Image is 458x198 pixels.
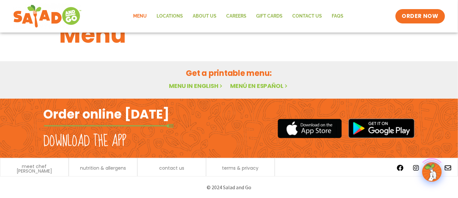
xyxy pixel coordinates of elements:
[252,9,288,24] a: GIFT CARDS
[402,12,438,20] span: ORDER NOW
[327,9,349,24] a: FAQs
[288,9,327,24] a: Contact Us
[47,183,411,192] p: © 2024 Salad and Go
[222,9,252,24] a: Careers
[44,106,170,122] h2: Order online [DATE]
[159,166,184,170] a: contact us
[396,9,445,23] a: ORDER NOW
[60,17,399,52] h1: Menu
[169,82,224,90] a: Menu in English
[4,164,65,173] a: meet chef [PERSON_NAME]
[44,124,174,128] img: fork
[278,118,342,139] img: appstore
[60,67,399,79] h2: Get a printable menu:
[44,132,127,150] h2: Download the app
[13,3,82,29] img: new-SAG-logo-768×292
[222,166,259,170] a: terms & privacy
[129,9,152,24] a: Menu
[152,9,188,24] a: Locations
[129,9,349,24] nav: Menu
[230,82,289,90] a: Menú en español
[80,166,126,170] a: nutrition & allergens
[348,119,415,138] img: google_play
[188,9,222,24] a: About Us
